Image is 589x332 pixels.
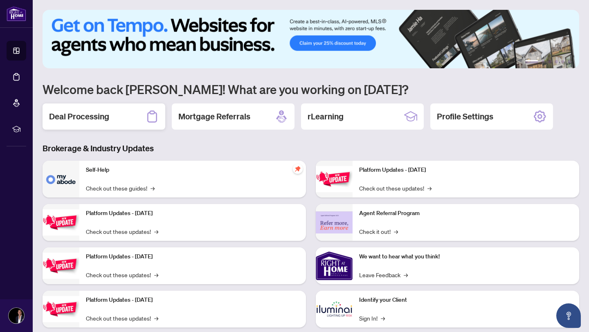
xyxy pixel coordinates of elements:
a: Check it out!→ [359,227,398,236]
img: We want to hear what you think! [316,247,353,284]
a: Check out these updates!→ [359,184,432,193]
img: Identify your Client [316,291,353,328]
img: Platform Updates - July 21, 2025 [43,253,79,278]
a: Check out these updates!→ [86,270,158,279]
button: 2 [542,60,545,63]
span: → [154,314,158,323]
a: Leave Feedback→ [359,270,408,279]
p: Platform Updates - [DATE] [86,296,299,305]
h3: Brokerage & Industry Updates [43,143,579,154]
a: Check out these updates!→ [86,314,158,323]
img: Self-Help [43,161,79,197]
button: 3 [548,60,551,63]
h2: Mortgage Referrals [178,111,250,122]
a: Check out these guides!→ [86,184,155,193]
span: → [404,270,408,279]
span: → [151,184,155,193]
img: Agent Referral Program [316,211,353,234]
h1: Welcome back [PERSON_NAME]! What are you working on [DATE]? [43,81,579,97]
button: 1 [525,60,538,63]
p: Platform Updates - [DATE] [359,166,573,175]
button: 5 [561,60,564,63]
img: Profile Icon [9,308,24,323]
h2: rLearning [308,111,344,122]
button: 6 [568,60,571,63]
p: Platform Updates - [DATE] [86,209,299,218]
img: Platform Updates - July 8, 2025 [43,296,79,322]
p: Platform Updates - [DATE] [86,252,299,261]
a: Sign In!→ [359,314,385,323]
p: Self-Help [86,166,299,175]
h2: Deal Processing [49,111,109,122]
span: pushpin [293,164,303,174]
button: Open asap [556,303,581,328]
span: → [394,227,398,236]
p: We want to hear what you think! [359,252,573,261]
span: → [154,227,158,236]
span: → [381,314,385,323]
img: Platform Updates - September 16, 2025 [43,209,79,235]
p: Identify your Client [359,296,573,305]
a: Check out these updates!→ [86,227,158,236]
img: Platform Updates - June 23, 2025 [316,166,353,192]
img: Slide 0 [43,10,579,68]
p: Agent Referral Program [359,209,573,218]
button: 4 [555,60,558,63]
span: → [154,270,158,279]
h2: Profile Settings [437,111,493,122]
img: logo [7,6,26,21]
span: → [427,184,432,193]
